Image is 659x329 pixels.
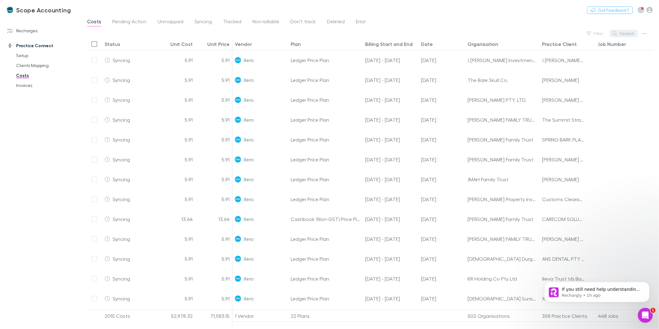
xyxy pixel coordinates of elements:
[235,57,241,63] img: Xero's Logo
[113,196,130,202] span: Syncing
[195,130,232,150] div: 5.91
[244,309,254,328] span: Xero
[419,189,465,209] div: 01 Sep 2025
[195,90,232,110] div: 5.91
[158,189,195,209] div: 5.91
[2,2,74,17] a: Scope Accounting
[584,30,607,37] button: Filter
[468,41,498,47] div: Organisation
[158,309,195,328] div: 5.91
[542,249,585,268] div: ANS DENTAL PTY LTD
[419,289,465,309] div: 01 Sep 2025
[113,295,130,301] span: Syncing
[10,70,86,80] a: Costs
[195,169,232,189] div: 5.91
[363,229,419,249] div: 01 Sep - 30 Sep 25
[195,150,232,169] div: 5.91
[105,41,120,47] div: Status
[288,50,363,70] div: Ledger Price Plan
[158,130,195,150] div: 5.91
[540,310,595,322] div: 358 Practice Clients
[113,216,130,222] span: Syncing
[419,309,465,328] div: 01 Sep 2025
[244,209,254,229] span: Xero
[468,289,537,308] div: [DEMOGRAPHIC_DATA] Sunshine Discretionary Trust
[235,276,241,282] img: Xero's Logo
[363,209,419,229] div: 01 Sep - 30 Sep 25
[195,269,232,289] div: 5.91
[235,176,241,183] img: Xero's Logo
[468,209,537,229] div: [PERSON_NAME] Family Trust
[253,18,279,26] span: Non-billable
[235,137,241,143] img: Xero's Logo
[651,308,656,313] span: 1
[288,169,363,189] div: Ledger Price Plan
[195,18,212,26] span: Syncing
[235,77,241,83] img: Xero's Logo
[195,110,232,130] div: 5.91
[113,256,130,262] span: Syncing
[288,289,363,309] div: Ledger Price Plan
[113,176,130,182] span: Syncing
[365,41,413,47] div: Billing Start and End
[288,249,363,269] div: Ledger Price Plan
[87,18,101,26] span: Costs
[235,295,241,302] img: Xero's Logo
[195,50,232,70] div: 5.91
[542,90,585,110] div: [PERSON_NAME] Pty. Ltd.
[235,41,252,47] div: Vendor
[195,289,232,309] div: 5.91
[363,169,419,189] div: 01 Sep - 30 Sep 25
[288,150,363,169] div: Ledger Price Plan
[363,130,419,150] div: 01 Sep - 30 Sep 25
[291,41,301,47] div: Plan
[158,269,195,289] div: 5.91
[363,50,419,70] div: 01 Sep - 30 Sep 25
[468,110,537,129] div: [PERSON_NAME] FAMILY TRUST
[542,209,585,229] div: CARECOM SOLUTIONS PTY LTD
[419,50,465,70] div: 01 Sep 2025
[468,70,537,90] div: The Bare Skull Co.
[595,310,651,322] div: 448 Jobs
[419,130,465,150] div: 01 Sep 2025
[244,229,254,249] span: Xero
[244,289,254,308] span: Xero
[170,41,193,47] div: Unit Cost
[235,216,241,222] img: Xero's Logo
[542,150,585,169] div: [PERSON_NAME] Family Trust
[363,150,419,169] div: 01 Sep - 30 Sep 25
[10,51,86,61] a: Setup
[542,169,579,189] div: [PERSON_NAME]
[419,150,465,169] div: 01 Sep 2025
[465,310,540,322] div: 502 Organisations
[363,70,419,90] div: 01 Sep - 30 Sep 25
[235,256,241,262] img: Xero's Logo
[113,97,130,103] span: Syncing
[113,137,130,142] span: Syncing
[235,236,241,242] img: Xero's Logo
[363,110,419,130] div: 01 Sep - 30 Sep 25
[363,189,419,209] div: 01 Sep - 30 Sep 25
[468,50,537,70] div: J [PERSON_NAME] Investments ATF Bow & Arrow Investment Trust
[327,18,345,26] span: Deleted
[542,229,585,249] div: [PERSON_NAME] SUPERANNUATION FUND
[244,249,254,268] span: Xero
[363,309,419,328] div: 01 Sep - 30 Sep 25
[468,229,537,249] div: [PERSON_NAME] FAMILY TRUST
[158,289,195,309] div: 5.91
[421,41,433,47] div: Date
[363,289,419,309] div: 01 Sep - 30 Sep 25
[195,309,232,328] div: 5.91
[158,70,195,90] div: 5.91
[598,41,626,47] div: Job Number
[195,70,232,90] div: 5.91
[468,130,537,149] div: [PERSON_NAME] Family Trust
[6,6,14,14] img: Scope Accounting's Logo
[587,7,633,14] button: Got Feedback?
[419,70,465,90] div: 01 Sep 2025
[113,57,130,63] span: Syncing
[195,310,232,322] div: 71,583.15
